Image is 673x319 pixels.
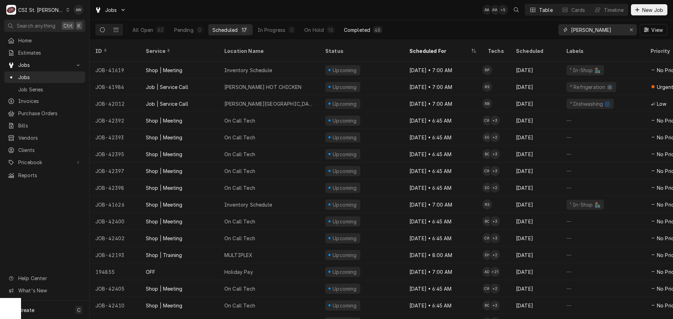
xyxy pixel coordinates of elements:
[18,110,82,117] span: Purchase Orders
[4,35,85,46] a: Home
[224,285,255,292] div: On Call Tech
[482,65,492,75] div: RP
[224,268,253,276] div: Holiday Pay
[482,233,492,243] div: Courtney Wiliford's Avatar
[105,6,117,14] span: Jobs
[17,22,55,29] span: Search anything
[4,47,85,58] a: Estimates
[74,5,83,15] div: AW
[224,235,255,242] div: On Call Tech
[146,117,182,124] div: Shop | Meeting
[490,183,500,193] div: + 2
[626,24,637,35] button: Erase input
[641,6,665,14] span: New Job
[640,24,667,35] button: View
[18,172,82,179] span: Reports
[332,268,358,276] div: Upcoming
[332,151,358,158] div: Upcoming
[482,82,492,92] div: RS
[4,108,85,119] a: Purchase Orders
[561,129,645,146] div: —
[90,78,140,95] div: JOB-41984
[146,285,182,292] div: Shop | Meeting
[77,306,81,314] span: C
[482,267,492,277] div: Anthony Dippolito's Avatar
[90,95,140,112] div: JOB-42012
[90,162,140,179] div: JOB-42397
[404,213,482,230] div: [DATE] • 6:45 AM
[198,26,202,34] div: 0
[92,4,129,16] a: Go to Jobs
[224,251,252,259] div: MULTIPLEX
[571,6,585,14] div: Cards
[482,5,492,15] div: Alexandria Wilp's Avatar
[332,67,358,74] div: Upcoming
[18,74,82,81] span: Jobs
[482,5,492,15] div: AW
[224,67,272,74] div: Inventory Schedule
[404,112,482,129] div: [DATE] • 6:45 AM
[490,5,500,15] div: AW
[332,100,358,108] div: Upcoming
[510,213,561,230] div: [DATE]
[18,61,71,69] span: Jobs
[132,26,153,34] div: All Open
[18,307,34,313] span: Create
[146,251,182,259] div: Shop | Training
[482,132,492,142] div: EG
[332,201,358,208] div: Upcoming
[490,116,500,125] div: + 3
[4,169,85,181] a: Reports
[90,62,140,78] div: JOB-41619
[146,167,182,175] div: Shop | Meeting
[561,280,645,297] div: —
[490,250,500,260] div: + 2
[332,302,358,309] div: Upcoming
[146,83,188,91] div: Job | Service Call
[510,263,561,280] div: [DATE]
[482,116,492,125] div: Courtney Wiliford's Avatar
[561,162,645,179] div: —
[90,213,140,230] div: JOB-42400
[482,183,492,193] div: EG
[482,132,492,142] div: Eric Guard's Avatar
[490,166,500,176] div: + 3
[561,179,645,196] div: —
[569,67,601,74] div: ¹ In-Shop 🏪
[571,24,624,35] input: Keyword search
[511,4,522,15] button: Open search
[290,26,294,34] div: 0
[90,179,140,196] div: JOB-42398
[4,59,85,71] a: Go to Jobs
[510,162,561,179] div: [DATE]
[516,47,554,55] div: Scheduled
[510,196,561,213] div: [DATE]
[488,47,505,55] div: Techs
[482,284,492,293] div: Chuck Wamboldt's Avatar
[332,285,358,292] div: Upcoming
[510,112,561,129] div: [DATE]
[482,250,492,260] div: Erick Hudgens's Avatar
[482,82,492,92] div: Ryan Smith's Avatar
[224,83,301,91] div: [PERSON_NAME] HOT CHICKEN
[510,146,561,162] div: [DATE]
[482,99,492,109] div: Ryan Bietchert's Avatar
[63,22,73,29] span: Ctrl
[482,65,492,75] div: Ryan Potts's Avatar
[482,166,492,176] div: CW
[224,167,255,175] div: On Call Tech
[404,95,482,112] div: [DATE] • 7:00 AM
[561,213,645,230] div: —
[325,47,397,55] div: Status
[4,84,85,95] a: Job Series
[332,184,358,192] div: Upcoming
[224,117,255,124] div: On Call Tech
[146,100,188,108] div: Job | Service Call
[404,179,482,196] div: [DATE] • 6:45 AM
[6,5,16,15] div: C
[404,280,482,297] div: [DATE] • 6:45 AM
[332,251,358,259] div: Upcoming
[90,247,140,263] div: JOB-42193
[4,95,85,107] a: Invoices
[490,149,500,159] div: + 3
